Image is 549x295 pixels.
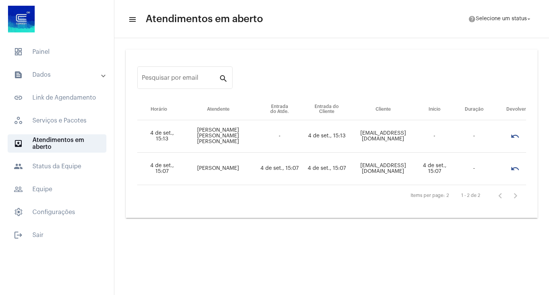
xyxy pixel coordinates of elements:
[137,99,180,120] th: Horário
[6,4,37,34] img: d4669ae0-8c07-2337-4f67-34b0df7f5ae4.jpeg
[416,99,453,120] th: Início
[453,99,495,120] th: Duração
[350,120,416,153] td: [EMAIL_ADDRESS][DOMAIN_NAME]
[453,120,495,153] td: -
[416,120,453,153] td: -
[411,193,445,198] div: Items per page:
[461,193,480,198] div: 1 - 2 de 2
[256,153,303,185] td: 4 de set., 15:07
[128,15,136,24] mat-icon: sidenav icon
[510,132,520,141] mat-icon: undo
[8,180,106,198] span: Equipe
[8,111,106,130] span: Serviços e Pacotes
[180,120,256,153] td: [PERSON_NAME] [PERSON_NAME] [PERSON_NAME]
[498,129,526,144] mat-chip-list: selection
[137,153,180,185] td: 4 de set., 15:07
[142,76,219,83] input: Pesquisar por email
[493,188,508,203] button: Página anterior
[14,47,23,56] span: sidenav icon
[219,74,228,83] mat-icon: search
[350,153,416,185] td: [EMAIL_ADDRESS][DOMAIN_NAME]
[8,43,106,61] span: Painel
[453,153,495,185] td: -
[8,157,106,176] span: Status da Equipe
[416,153,453,185] td: 4 de set., 15:07
[508,188,523,203] button: Próxima página
[303,120,350,153] td: 4 de set., 15:13
[180,99,256,120] th: Atendente
[303,99,350,120] th: Entrada do Cliente
[14,70,102,79] mat-panel-title: Dados
[5,66,114,84] mat-expansion-panel-header: sidenav iconDados
[498,161,526,176] mat-chip-list: selection
[303,153,350,185] td: 4 de set., 15:07
[256,99,303,120] th: Entrada do Atde.
[180,153,256,185] td: [PERSON_NAME]
[8,134,106,153] span: Atendimentos em aberto
[256,120,303,153] td: -
[14,231,23,240] mat-icon: sidenav icon
[14,208,23,217] span: sidenav icon
[8,203,106,221] span: Configurações
[446,193,449,198] div: 2
[468,15,476,23] mat-icon: help
[14,185,23,194] mat-icon: sidenav icon
[525,16,532,23] mat-icon: arrow_drop_down
[510,164,520,173] mat-icon: undo
[8,226,106,244] span: Sair
[495,99,526,120] th: Devolver
[14,116,23,125] span: sidenav icon
[464,11,537,27] button: Selecione um status
[14,162,23,171] mat-icon: sidenav icon
[14,70,23,79] mat-icon: sidenav icon
[14,93,23,102] mat-icon: sidenav icon
[14,139,23,148] mat-icon: sidenav icon
[8,89,106,107] span: Link de Agendamento
[137,120,180,153] td: 4 de set., 15:13
[476,16,527,22] span: Selecione um status
[146,13,263,25] span: Atendimentos em aberto
[350,99,416,120] th: Cliente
